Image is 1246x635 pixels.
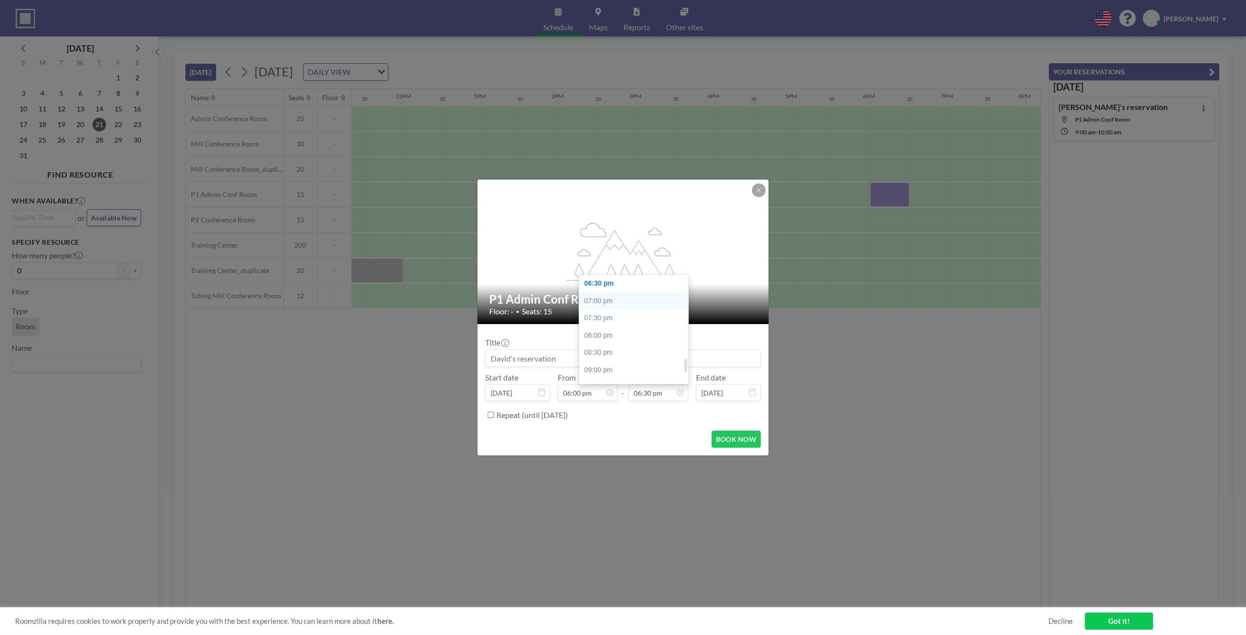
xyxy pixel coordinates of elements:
[489,307,513,316] span: Floor: -
[579,344,693,362] div: 08:30 pm
[377,617,394,625] a: here.
[696,373,726,382] label: End date
[15,617,1048,626] span: Roomzilla requires cookies to work properly and provide you with the best experience. You can lea...
[496,410,568,420] label: Repeat (until [DATE])
[579,292,693,310] div: 07:00 pm
[485,373,518,382] label: Start date
[558,373,576,382] label: From
[579,362,693,379] div: 09:00 pm
[485,338,508,347] label: Title
[1048,617,1073,626] a: Decline
[712,431,761,448] button: BOOK NOW
[622,376,624,398] span: -
[579,327,693,345] div: 08:00 pm
[516,308,519,315] span: •
[486,350,760,366] input: David's reservation
[1085,613,1153,630] a: Got it!
[579,379,693,397] div: 09:30 pm
[522,307,552,316] span: Seats: 15
[579,275,693,292] div: 06:30 pm
[489,292,758,307] h2: P1 Admin Conf Room
[579,309,693,327] div: 07:30 pm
